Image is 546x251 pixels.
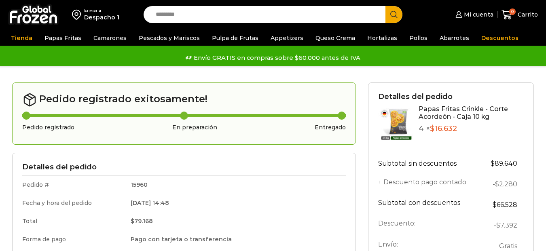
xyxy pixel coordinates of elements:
[125,230,346,249] td: Pago con tarjeta o transferencia
[509,8,516,15] span: 0
[378,174,480,194] th: + Descuento pago contado
[131,217,134,225] span: $
[84,13,119,21] div: Despacho 1
[131,217,153,225] bdi: 79.168
[125,176,346,194] td: 15960
[480,174,524,194] td: -
[315,124,346,131] h3: Entregado
[125,194,346,212] td: [DATE] 14:48
[311,30,359,46] a: Queso Crema
[430,124,434,133] span: $
[378,153,480,174] th: Subtotal sin descuentos
[419,124,524,133] p: 4 ×
[7,30,36,46] a: Tienda
[22,124,74,131] h3: Pedido registrado
[172,124,217,131] h3: En preparación
[378,194,480,215] th: Subtotal con descuentos
[135,30,204,46] a: Pescados y Mariscos
[22,93,346,107] h2: Pedido registrado exitosamente!
[493,201,497,209] span: $
[72,8,84,21] img: address-field-icon.svg
[495,180,517,188] bdi: 2.280
[22,230,125,249] td: Forma de pago
[84,8,119,13] div: Enviar a
[385,6,402,23] button: Search button
[453,6,493,23] a: Mi cuenta
[378,93,524,101] h3: Detalles del pedido
[430,124,457,133] bdi: 16.632
[491,160,495,167] span: $
[378,215,480,236] th: Descuento:
[477,30,523,46] a: Descuentos
[267,30,307,46] a: Appetizers
[22,194,125,212] td: Fecha y hora del pedido
[419,105,508,120] a: Papas Fritas Crinkle - Corte Acordeón - Caja 10 kg
[363,30,401,46] a: Hortalizas
[496,221,500,229] span: $
[208,30,262,46] a: Pulpa de Frutas
[89,30,131,46] a: Camarones
[480,215,524,236] td: -
[405,30,432,46] a: Pollos
[462,11,493,19] span: Mi cuenta
[516,11,538,19] span: Carrito
[22,212,125,230] td: Total
[495,180,499,188] span: $
[502,5,538,24] a: 0 Carrito
[22,176,125,194] td: Pedido #
[40,30,85,46] a: Papas Fritas
[491,160,517,167] bdi: 89.640
[496,221,517,229] span: 7.392
[22,163,346,172] h3: Detalles del pedido
[493,201,517,209] bdi: 66.528
[436,30,473,46] a: Abarrotes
